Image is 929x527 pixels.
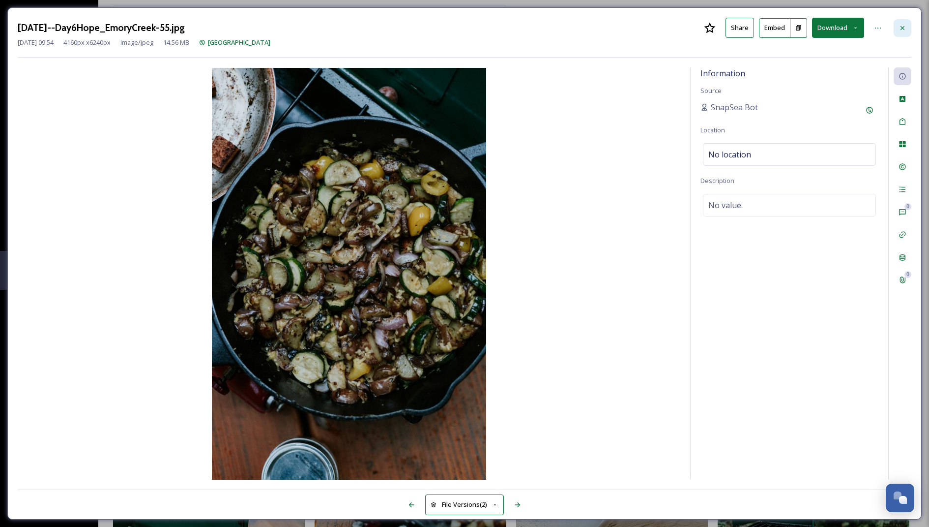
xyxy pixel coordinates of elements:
span: SnapSea Bot [711,101,758,113]
span: Location [700,125,725,134]
span: image/jpeg [120,38,153,47]
span: [GEOGRAPHIC_DATA] [208,38,270,47]
span: No value. [708,199,743,211]
h3: [DATE]--Day6Hope_EmoryCreek-55.jpg [18,21,185,35]
button: Embed [759,18,790,38]
div: 0 [904,203,911,210]
button: Download [812,18,864,38]
button: File Versions(2) [425,495,504,515]
button: Open Chat [886,484,914,512]
span: No location [708,149,751,160]
span: 4160 px x 6240 px [63,38,111,47]
img: Py5bC3IF0hwAAAAAAABuoQ2021.07.22--Day6Hope_EmoryCreek-55.jpg [18,68,680,480]
span: Information [700,68,745,79]
span: [DATE] 09:54 [18,38,54,47]
span: 14.56 MB [163,38,189,47]
button: Share [726,18,754,38]
div: 0 [904,271,911,278]
span: Source [700,86,722,95]
span: Description [700,176,734,185]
